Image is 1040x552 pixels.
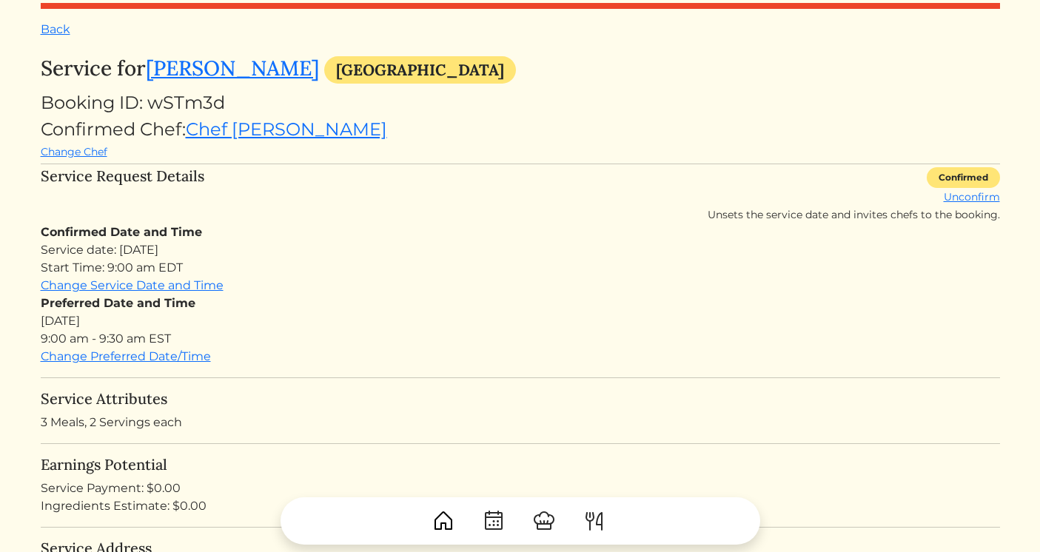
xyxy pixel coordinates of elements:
[41,225,202,239] strong: Confirmed Date and Time
[41,145,107,158] a: Change Chef
[532,509,556,533] img: ChefHat-a374fb509e4f37eb0702ca99f5f64f3b6956810f32a249b33092029f8484b388.svg
[41,294,1000,348] div: [DATE] 9:00 am - 9:30 am EST
[146,55,319,81] a: [PERSON_NAME]
[41,296,195,310] strong: Preferred Date and Time
[432,509,455,533] img: House-9bf13187bcbb5817f509fe5e7408150f90897510c4275e13d0d5fca38e0b5951.svg
[41,349,211,363] a: Change Preferred Date/Time
[324,56,516,84] div: [GEOGRAPHIC_DATA]
[708,208,1000,221] span: Unsets the service date and invites chefs to the booking.
[41,479,1000,497] div: Service Payment: $0.00
[41,167,204,218] h5: Service Request Details
[41,414,1000,431] p: 3 Meals, 2 Servings each
[927,167,1000,188] div: Confirmed
[944,190,1000,203] a: Unconfirm
[41,390,1000,408] h5: Service Attributes
[583,509,606,533] img: ForkKnife-55491504ffdb50bab0c1e09e7649658475375261d09fd45db06cec23bce548bf.svg
[186,118,387,140] a: Chef [PERSON_NAME]
[41,56,1000,84] h3: Service for
[41,116,1000,161] div: Confirmed Chef:
[41,90,1000,116] div: Booking ID: wSTm3d
[482,509,506,533] img: CalendarDots-5bcf9d9080389f2a281d69619e1c85352834be518fbc73d9501aef674afc0d57.svg
[41,278,224,292] a: Change Service Date and Time
[41,22,70,36] a: Back
[41,241,1000,277] div: Service date: [DATE] Start Time: 9:00 am EDT
[41,456,1000,474] h5: Earnings Potential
